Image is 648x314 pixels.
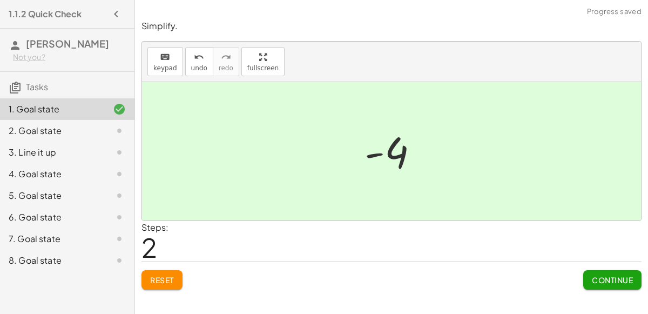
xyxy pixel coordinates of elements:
[113,232,126,245] i: Task not started.
[9,103,96,116] div: 1. Goal state
[141,270,183,290] button: Reset
[587,6,642,17] span: Progress saved
[592,275,633,285] span: Continue
[9,124,96,137] div: 2. Goal state
[191,64,207,72] span: undo
[113,254,126,267] i: Task not started.
[113,146,126,159] i: Task not started.
[9,232,96,245] div: 7. Goal state
[147,47,183,76] button: keyboardkeypad
[26,81,48,92] span: Tasks
[141,231,157,264] span: 2
[247,64,279,72] span: fullscreen
[26,37,109,50] span: [PERSON_NAME]
[153,64,177,72] span: keypad
[241,47,285,76] button: fullscreen
[185,47,213,76] button: undoundo
[113,211,126,224] i: Task not started.
[9,254,96,267] div: 8. Goal state
[113,168,126,181] i: Task not started.
[213,47,239,76] button: redoredo
[9,146,96,159] div: 3. Line it up
[194,51,204,64] i: undo
[583,270,642,290] button: Continue
[221,51,231,64] i: redo
[113,124,126,137] i: Task not started.
[113,189,126,202] i: Task not started.
[150,275,174,285] span: Reset
[13,52,126,63] div: Not you?
[9,8,82,21] h4: 1.1.2 Quick Check
[141,222,168,233] label: Steps:
[113,103,126,116] i: Task finished and correct.
[219,64,233,72] span: redo
[9,168,96,181] div: 4. Goal state
[9,189,96,202] div: 5. Goal state
[160,51,170,64] i: keyboard
[9,211,96,224] div: 6. Goal state
[141,20,642,32] p: Simplify.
